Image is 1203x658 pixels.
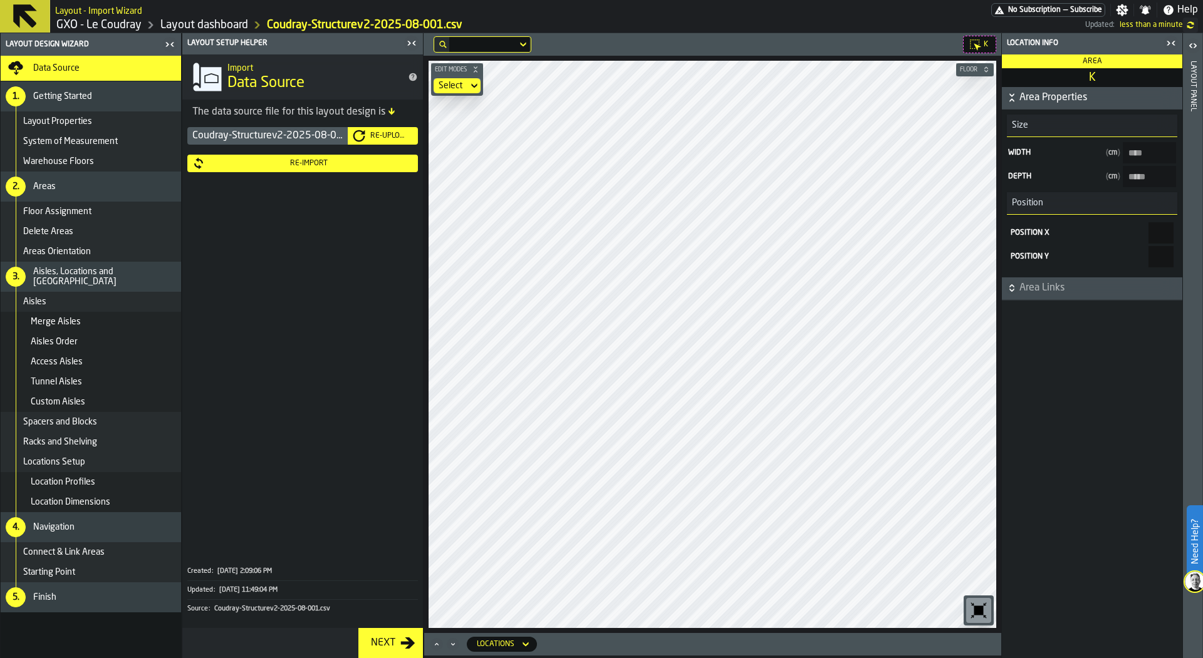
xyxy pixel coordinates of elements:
div: button-toolbar-undefined [964,595,994,625]
label: react-aria541758799-:rgj: [1009,222,1175,244]
svg: Reset zoom and position [969,600,989,620]
span: Location Profiles [31,477,95,487]
span: Position [1007,198,1043,208]
button: Maximize [429,638,444,650]
label: button-toggle-Open [1184,36,1202,58]
div: Layout panel [1189,58,1197,655]
li: menu Aisles [1,292,181,312]
li: menu Getting Started [1,81,181,111]
span: [DATE] 11:49:04 PM [219,586,278,594]
button: button- [1002,277,1182,300]
button: Created:[DATE] 2:09:06 PM [187,562,418,580]
span: Warehouse Floors [23,157,94,167]
span: Area Links [1019,280,1180,296]
li: menu Locations Setup [1,452,181,472]
span: Position Y [1011,253,1049,260]
label: button-toggle-Close me [403,36,420,51]
button: button-Re-Upload [348,127,418,145]
header: Layout Setup Helper [182,33,423,54]
div: Next [366,635,400,650]
span: Layout Properties [23,116,92,126]
button: button-Next [358,628,423,658]
div: 1. [6,86,26,106]
label: button-toggle-Settings [1111,4,1133,16]
span: Finish [33,592,56,602]
li: menu Navigation [1,512,181,542]
button: button-Re-Import [187,155,418,172]
div: title-Data Source [182,54,423,100]
span: Custom Aisles [31,397,85,407]
span: Access Aisles [31,357,83,367]
div: 3. [6,267,26,287]
li: menu Areas Orientation [1,242,181,262]
span: Merge Aisles [31,317,81,327]
span: Areas Orientation [23,247,91,257]
div: Re-Upload [365,131,413,140]
li: menu Tunnel Aisles [1,372,181,392]
span: K [1004,71,1180,85]
div: Source [187,605,213,613]
label: input-value-Depth [1007,166,1177,187]
li: menu Access Aisles [1,352,181,372]
span: No Subscription [1008,6,1061,14]
span: Data Source [33,63,80,73]
div: Location Info [1004,39,1162,48]
span: Area [1083,58,1102,65]
div: Updated [187,586,218,594]
span: Delete Areas [23,227,73,237]
span: Subscribe [1070,6,1102,14]
span: Help [1177,3,1198,18]
span: Edit Modes [432,66,469,73]
li: menu Areas [1,172,181,202]
div: The data source file for this layout design is [192,105,413,120]
span: Floor [957,66,980,73]
li: menu Aisles, Locations and Bays [1,262,181,292]
label: Need Help? [1188,506,1202,577]
span: Location Dimensions [31,497,110,507]
li: menu Starting Point [1,562,181,582]
span: Depth [1008,172,1101,181]
input: react-aria541758799-:rgl: react-aria541758799-:rgl: [1148,246,1174,267]
div: Menu Subscription [991,3,1105,17]
a: link-to-/wh/i/efd9e906-5eb9-41af-aac9-d3e075764b8d/designer [160,18,248,32]
span: Racks and Shelving [23,437,97,447]
div: Re-Import [205,159,413,168]
span: Aisles [23,297,46,307]
h2: Sub Title [55,4,142,16]
div: KeyValueItem-Source [187,599,418,618]
div: DropdownMenuValue-locations [477,640,514,649]
label: react-aria541758799-:rgl: [1009,246,1175,267]
li: menu Floor Assignment [1,202,181,222]
input: input-value-Depth input-value-Depth [1123,166,1176,187]
span: Tunnel Aisles [31,377,82,387]
button: button- [431,63,483,76]
div: KeyValueItem-Created [187,562,418,580]
li: menu Connect & Link Areas [1,542,181,562]
button: Source:Coudray-Structurev2-2025-08-001.csv [187,600,418,618]
span: Connect & Link Areas [23,547,105,557]
a: link-to-/wh/i/efd9e906-5eb9-41af-aac9-d3e075764b8d/import/layout/9c3522fd-44ac-4aa2-8db5-b2fded98... [267,18,462,32]
li: menu Spacers and Blocks [1,412,181,432]
li: menu System of Measurement [1,131,181,152]
li: menu Aisles Order [1,332,181,352]
span: Size [1007,120,1028,130]
span: Position X [1011,229,1049,237]
span: Coudray-Structurev2-2025-08-001.csv [214,605,330,613]
span: ) [1118,173,1120,180]
span: Updated: [1085,21,1115,29]
span: — [1063,6,1068,14]
h2: Sub Title [227,61,398,73]
header: Layout panel [1183,33,1202,658]
span: [DATE] 2:09:06 PM [217,567,272,575]
div: Coudray-Structurev2-2025-08-001.csv [187,127,348,145]
span: ( [1106,173,1108,180]
span: Areas [33,182,56,192]
span: Data Source [227,73,305,93]
button: button- [956,63,994,76]
li: menu Location Dimensions [1,492,181,512]
span: 8/10/2025, 11:49:47 PM [1120,21,1183,29]
span: K [984,40,988,49]
nav: Breadcrumb [55,18,570,33]
li: menu Delete Areas [1,222,181,242]
div: Layout Design Wizard [3,40,161,49]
